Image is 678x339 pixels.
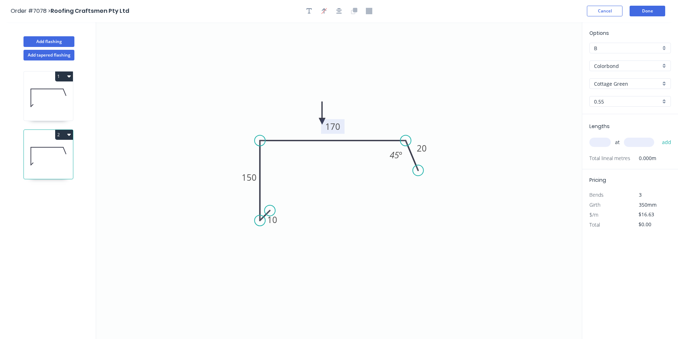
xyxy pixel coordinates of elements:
input: Colour [594,80,661,88]
span: 3 [639,191,642,198]
button: add [658,136,675,148]
input: Material [594,62,661,70]
tspan: 10 [267,214,277,226]
button: 1 [55,71,73,81]
button: Add flashing [23,36,74,47]
span: Bends [589,191,604,198]
tspan: 150 [242,171,257,183]
span: Options [589,30,609,37]
button: 2 [55,130,73,140]
span: Total lineal metres [589,153,630,163]
span: Total [589,221,600,228]
span: Girth [589,201,600,208]
span: Pricing [589,176,606,184]
button: Done [630,6,665,16]
tspan: 45 [390,149,399,161]
button: Add tapered flashing [23,50,74,60]
span: 0.000m [630,153,656,163]
span: Lengths [589,123,610,130]
span: Order #7078 > [11,7,51,15]
span: at [615,137,620,147]
button: Cancel [587,6,622,16]
span: $/m [589,211,598,218]
tspan: 20 [417,142,427,154]
span: 350mm [639,201,657,208]
tspan: 170 [325,121,340,132]
svg: 0 [96,22,582,339]
input: Thickness [594,98,661,105]
tspan: º [399,149,402,161]
input: Price level [594,44,661,52]
span: Roofing Craftsmen Pty Ltd [51,7,129,15]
